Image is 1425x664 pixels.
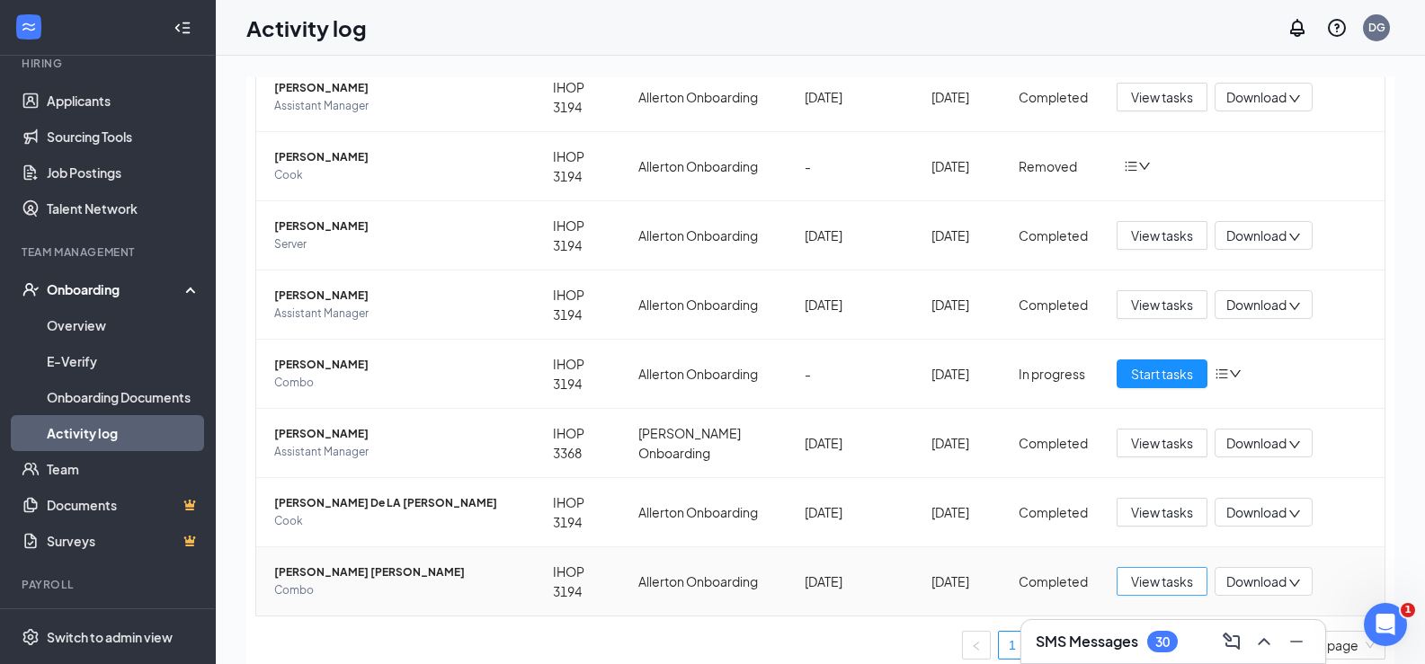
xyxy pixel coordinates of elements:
td: IHOP 3194 [539,547,624,615]
span: Start tasks [1131,364,1193,384]
span: down [1288,300,1301,313]
span: View tasks [1131,433,1193,453]
button: Start tasks [1117,359,1207,388]
a: Activity log [47,415,200,451]
td: IHOP 3194 [539,132,624,201]
span: Download [1226,434,1287,453]
span: down [1229,367,1242,380]
button: View tasks [1117,83,1207,111]
span: [PERSON_NAME] [274,425,524,443]
span: Download [1226,503,1287,522]
div: [DATE] [931,502,991,522]
a: Job Postings [47,155,200,190]
div: Switch to admin view [47,628,173,646]
td: IHOP 3194 [539,340,624,409]
span: Assistant Manager [274,305,524,323]
span: down [1288,231,1301,243]
div: [DATE] [931,433,991,453]
span: [PERSON_NAME] De LA [PERSON_NAME] [274,494,524,512]
span: down [1138,160,1151,173]
div: [DATE] [805,226,903,245]
span: [PERSON_NAME] [274,287,524,305]
span: left [971,641,982,651]
span: View tasks [1131,502,1193,522]
div: [DATE] [931,87,991,107]
td: IHOP 3194 [539,270,624,340]
div: [DATE] [931,156,991,176]
div: In progress [1019,364,1088,384]
span: Download [1226,88,1287,107]
div: Hiring [22,56,197,71]
span: Download [1226,226,1287,245]
a: PayrollCrown [47,604,200,640]
svg: Notifications [1287,17,1308,39]
svg: Minimize [1286,631,1307,652]
span: down [1288,93,1301,105]
a: Sourcing Tools [47,119,200,155]
li: 1 [998,631,1027,660]
span: View tasks [1131,87,1193,107]
h1: Activity log [246,13,367,43]
div: [DATE] [805,87,903,107]
span: Download [1226,296,1287,314]
a: SurveysCrown [47,523,200,559]
span: down [1288,438,1301,451]
span: down [1288,577,1301,589]
div: Payroll [22,577,197,592]
div: [DATE] [805,295,903,314]
span: [PERSON_NAME] [PERSON_NAME] [274,563,524,581]
td: Allerton Onboarding [624,270,790,340]
button: left [962,631,991,660]
button: ChevronUp [1250,627,1278,656]
span: [PERSON_NAME] [274,148,524,166]
button: View tasks [1117,429,1207,457]
div: [DATE] [805,433,903,453]
a: Team [47,451,200,487]
svg: ChevronUp [1253,631,1275,652]
td: Allerton Onboarding [624,201,790,270]
button: ComposeMessage [1217,627,1246,656]
span: Combo [274,374,524,392]
td: Allerton Onboarding [624,132,790,201]
svg: QuestionInfo [1326,17,1348,39]
button: View tasks [1117,567,1207,596]
td: Allerton Onboarding [624,63,790,132]
td: Allerton Onboarding [624,478,790,547]
div: Completed [1019,295,1088,314]
div: Completed [1019,87,1088,107]
svg: Collapse [174,19,191,37]
span: bars [1215,367,1229,381]
div: Completed [1019,226,1088,245]
div: Team Management [22,244,197,260]
span: View tasks [1131,571,1193,591]
div: [DATE] [931,364,991,384]
span: View tasks [1131,226,1193,245]
td: [PERSON_NAME] Onboarding [624,409,790,478]
span: Cook [274,166,524,184]
div: [DATE] [931,571,991,591]
span: [PERSON_NAME] [274,217,524,235]
td: IHOP 3368 [539,409,624,478]
td: Allerton Onboarding [624,547,790,615]
a: Talent Network [47,190,200,226]
span: Download [1226,572,1287,591]
div: [DATE] [805,571,903,591]
td: IHOP 3194 [539,478,624,547]
span: Server [274,235,524,253]
div: Completed [1019,433,1088,453]
div: [DATE] [931,295,991,314]
svg: UserCheck [22,280,40,298]
a: Overview [47,307,200,343]
span: Combo [274,581,524,599]
td: IHOP 3194 [539,201,624,270]
li: Previous Page [962,631,991,660]
span: View tasks [1131,295,1193,314]
h3: SMS Messages [1036,632,1138,651]
a: E-Verify [47,343,200,379]
span: [PERSON_NAME] [274,356,524,374]
button: View tasks [1117,290,1207,319]
svg: WorkstreamLogo [20,18,38,36]
span: Cook [274,512,524,530]
span: Assistant Manager [274,97,524,115]
button: View tasks [1117,498,1207,527]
